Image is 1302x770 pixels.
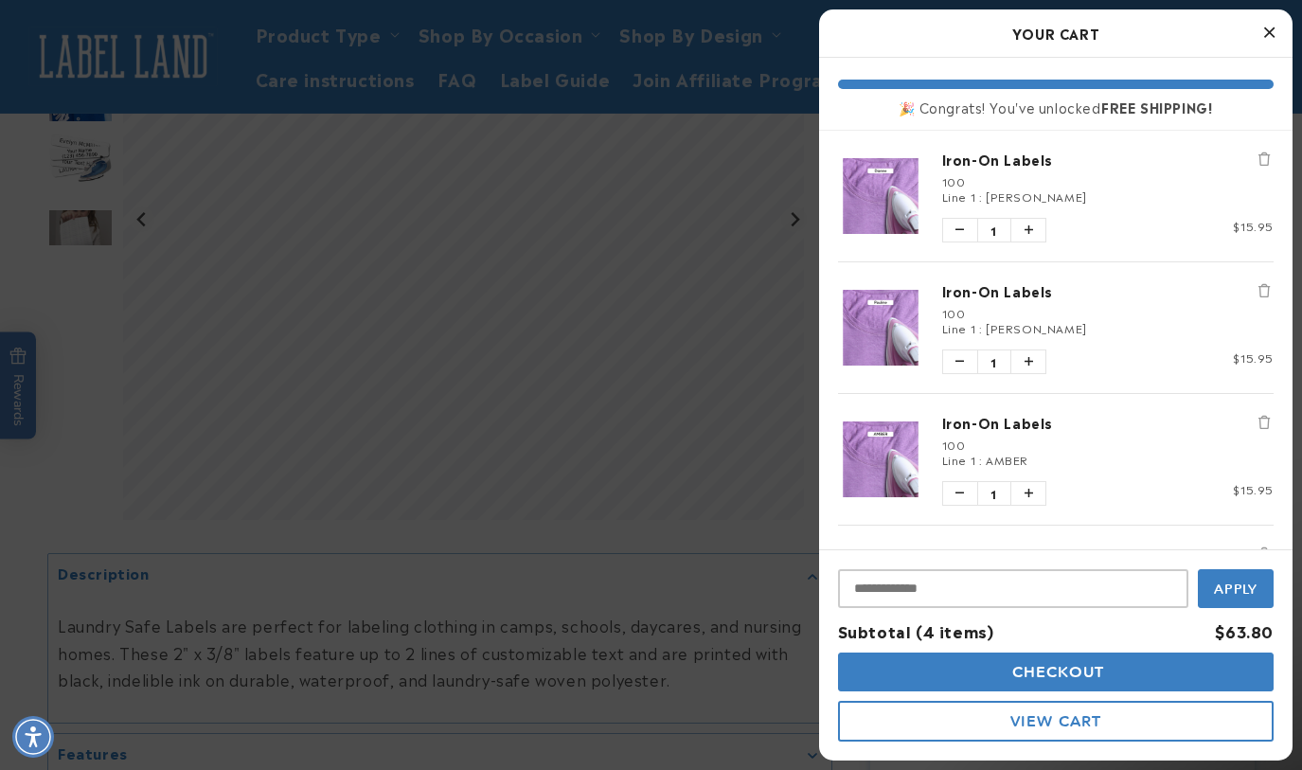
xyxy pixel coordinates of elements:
b: FREE SHIPPING! [1101,97,1212,116]
span: 1 [977,219,1011,242]
li: product [838,131,1274,261]
span: 1 [977,482,1011,505]
span: : [979,451,983,468]
span: $15.95 [1233,349,1274,366]
a: Iron-On Labels [942,545,1274,564]
input: Input Discount [838,569,1188,608]
img: Iron-On Labels - Label Land [838,290,923,365]
div: 100 [942,437,1274,452]
li: product [838,261,1274,393]
span: AMBER [986,451,1028,468]
button: Remove Iron-On Labels [1255,150,1274,169]
div: 🎉 Congrats! You've unlocked [838,98,1274,116]
button: Decrease quantity of Iron-On Labels [943,219,977,242]
span: View Cart [1010,712,1101,730]
iframe: Sign Up via Text for Offers [15,618,240,675]
span: $15.95 [1233,480,1274,497]
button: Increase quantity of Iron-On Labels [1011,482,1045,505]
button: Checkout [838,653,1274,691]
a: Iron-On Labels [942,281,1274,300]
div: 100 [942,173,1274,188]
span: [PERSON_NAME] [986,188,1087,205]
span: Line 1 [942,188,976,205]
button: Remove Iron-On Labels [1255,281,1274,300]
button: Remove Iron-On Labels [1255,413,1274,432]
button: View Cart [838,701,1274,742]
li: product [838,525,1274,656]
button: What material are the labels made of? [34,106,269,142]
button: Decrease quantity of Iron-On Labels [943,350,977,373]
span: $15.95 [1233,217,1274,234]
button: Decrease quantity of Iron-On Labels [943,482,977,505]
button: Apply [1198,569,1274,608]
span: Line 1 [942,451,976,468]
div: 100 [942,305,1274,320]
span: [PERSON_NAME] [986,319,1087,336]
button: Remove Iron-On Labels [1255,545,1274,564]
a: Iron-On Labels [942,150,1274,169]
span: : [979,188,983,205]
span: 1 [977,350,1011,373]
img: Iron-On Labels - Label Land [838,421,923,496]
span: Apply [1214,581,1258,598]
div: $63.80 [1215,618,1274,645]
a: Iron-On Labels [942,413,1274,432]
button: Increase quantity of Iron-On Labels [1011,350,1045,373]
li: product [838,393,1274,525]
span: Checkout [1008,663,1105,681]
button: Increase quantity of Iron-On Labels [1011,219,1045,242]
img: Iron-On Labels - Label Land [838,158,923,233]
div: Accessibility Menu [12,716,54,758]
span: Line 1 [942,319,976,336]
h2: Your Cart [838,19,1274,47]
button: Are these labels comfortable to wear? [34,53,269,89]
span: Subtotal (4 items) [838,619,994,642]
span: : [979,319,983,336]
button: Close Cart [1255,19,1283,47]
